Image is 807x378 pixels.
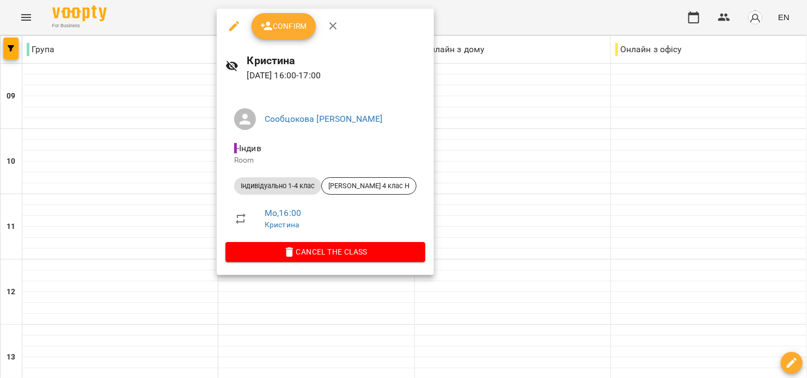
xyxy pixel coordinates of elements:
button: Cancel the class [225,242,425,262]
span: - Індив [234,143,264,153]
span: Cancel the class [234,245,417,258]
a: Mo , 16:00 [265,208,301,218]
span: Індивідуально 1-4 клас [234,181,321,191]
span: Confirm [260,20,307,33]
p: [DATE] 16:00 - 17:00 [247,69,425,82]
span: [PERSON_NAME] 4 клас Н [322,181,416,191]
a: Сообцокова [PERSON_NAME] [265,114,383,124]
div: [PERSON_NAME] 4 клас Н [321,177,417,195]
button: Confirm [252,13,316,39]
a: Кристина [265,220,299,229]
h6: Кристина [247,52,425,69]
p: Room [234,155,417,166]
